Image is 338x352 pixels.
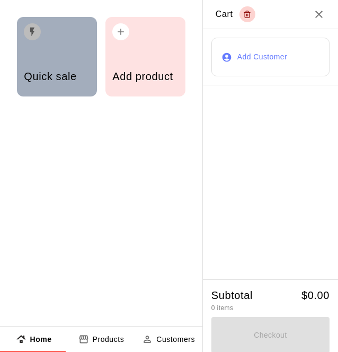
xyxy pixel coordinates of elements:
h5: Quick sale [24,69,90,84]
button: Empty cart [239,6,255,22]
button: Quick sale [17,17,97,96]
p: Home [30,334,52,345]
h5: Subtotal [211,288,253,303]
h5: Add product [112,69,178,84]
button: Add product [105,17,185,96]
p: Products [93,334,124,345]
div: Cart [216,6,255,22]
h5: $ 0.00 [301,288,330,303]
button: Add Customer [211,38,330,77]
p: Customers [156,334,195,345]
span: 0 items [211,304,233,312]
button: Close [313,8,325,21]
